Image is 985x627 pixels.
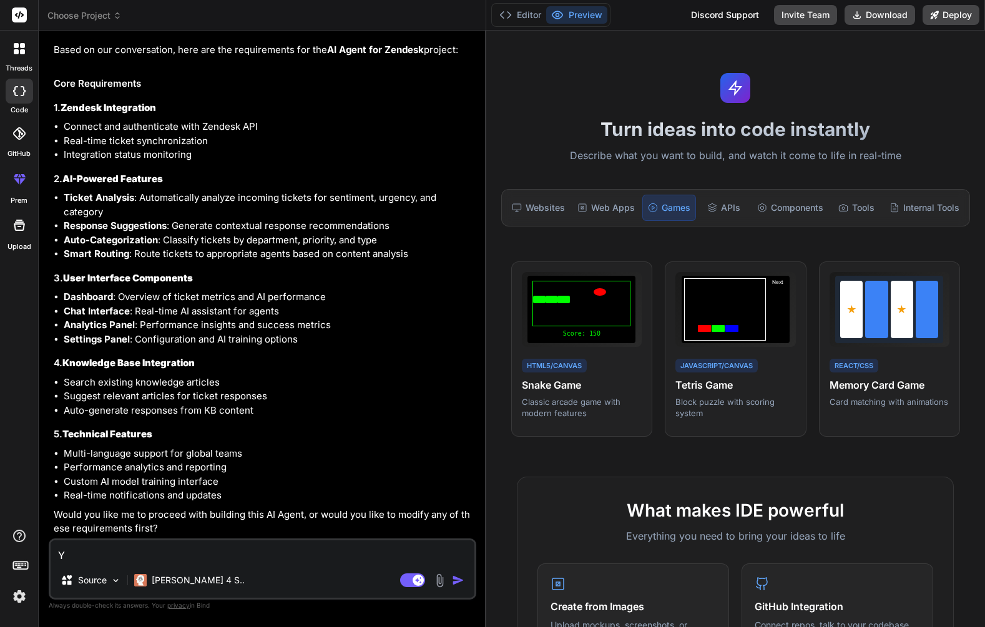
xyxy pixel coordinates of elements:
div: Web Apps [572,195,640,221]
li: Connect and authenticate with Zendesk API [64,120,474,134]
strong: AI-Powered Features [62,173,163,185]
div: Websites [507,195,570,221]
label: GitHub [7,148,31,159]
strong: Chat Interface [64,305,130,317]
h4: Create from Images [551,599,716,614]
li: Search existing knowledge articles [64,376,474,390]
h4: Memory Card Game [830,377,949,392]
strong: Smart Routing [64,248,129,260]
strong: Zendesk Integration [61,102,156,114]
h4: Tetris Game [675,377,795,392]
h4: Snake Game [522,377,642,392]
p: Card matching with animations [830,396,949,407]
strong: Knowledge Base Integration [62,357,195,369]
p: Describe what you want to build, and watch it come to life in real-time [494,148,978,164]
strong: Response Suggestions [64,220,167,231]
strong: AI Agent for Zendesk [327,44,424,56]
li: : Automatically analyze incoming tickets for sentiment, urgency, and category [64,191,474,219]
strong: Technical Features [62,428,152,440]
img: attachment [433,573,447,588]
li: Suggest relevant articles for ticket responses [64,389,474,404]
img: Pick Models [110,575,121,586]
li: : Generate contextual response recommendations [64,219,474,233]
h1: Turn ideas into code instantly [494,118,978,140]
h2: Core Requirements [54,77,474,91]
button: Preview [546,6,607,24]
p: Source [78,574,107,586]
li: : Real-time AI assistant for agents [64,304,474,319]
h3: 1. [54,101,474,115]
label: code [11,105,28,115]
div: JavaScript/Canvas [675,359,758,373]
div: Components [752,195,828,221]
label: prem [11,195,27,206]
button: Download [845,5,915,25]
p: Based on our conversation, here are the requirements for the project: [54,43,474,57]
li: Auto-generate responses from KB content [64,404,474,418]
div: Discord Support [684,5,767,25]
p: Everything you need to bring your ideas to life [537,528,933,543]
div: Games [642,195,696,221]
li: : Classify tickets by department, priority, and type [64,233,474,248]
strong: Dashboard [64,291,113,303]
img: settings [9,586,30,607]
img: Claude 4 Sonnet [134,574,147,586]
strong: User Interface Components [63,272,193,284]
div: Internal Tools [885,195,964,221]
li: Multi-language support for global teams [64,447,474,461]
h3: 5. [54,427,474,442]
li: : Performance insights and success metrics [64,318,474,333]
div: React/CSS [830,359,878,373]
label: Upload [7,241,31,252]
strong: Settings Panel [64,333,130,345]
strong: Auto-Categorization [64,234,158,246]
button: Invite Team [774,5,837,25]
li: Performance analytics and reporting [64,460,474,475]
h2: What makes IDE powerful [537,497,933,523]
label: threads [6,63,32,74]
p: Block puzzle with scoring system [675,396,795,419]
li: Real-time notifications and updates [64,488,474,503]
h4: GitHub Integration [755,599,920,614]
button: Editor [494,6,546,24]
strong: Analytics Panel [64,319,135,331]
li: Custom AI model training interface [64,475,474,489]
li: : Configuration and AI training options [64,333,474,347]
p: Would you like me to proceed with building this AI Agent, or would you like to modify any of thes... [54,508,474,536]
h3: 4. [54,356,474,371]
h3: 2. [54,172,474,187]
p: Classic arcade game with modern features [522,396,642,419]
div: APIs [698,195,750,221]
button: Deploy [923,5,979,25]
div: Tools [831,195,882,221]
div: HTML5/Canvas [522,359,587,373]
div: Score: 150 [532,329,630,338]
li: : Overview of ticket metrics and AI performance [64,290,474,304]
span: Choose Project [47,9,122,22]
li: Integration status monitoring [64,148,474,162]
img: icon [452,574,464,586]
li: : Route tickets to appropriate agents based on content analysis [64,247,474,261]
h3: 3. [54,271,474,286]
p: [PERSON_NAME] 4 S.. [152,574,245,586]
div: Next [768,278,787,341]
p: Always double-check its answers. Your in Bind [49,600,476,611]
span: privacy [167,601,190,609]
li: Real-time ticket synchronization [64,134,474,148]
strong: Ticket Analysis [64,192,134,203]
